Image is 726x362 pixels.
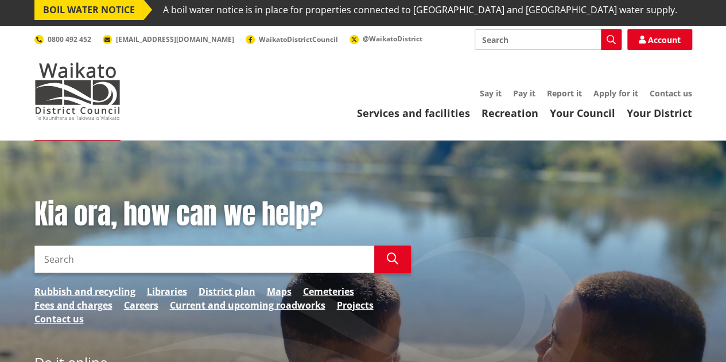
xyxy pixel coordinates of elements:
[246,34,338,44] a: WaikatoDistrictCouncil
[650,88,692,99] a: Contact us
[147,285,187,298] a: Libraries
[34,298,112,312] a: Fees and charges
[363,34,422,44] span: @WaikatoDistrict
[34,246,374,273] input: Search input
[124,298,158,312] a: Careers
[34,285,135,298] a: Rubbish and recycling
[303,285,354,298] a: Cemeteries
[482,106,538,120] a: Recreation
[34,34,91,44] a: 0800 492 452
[337,298,374,312] a: Projects
[475,29,622,50] input: Search input
[550,106,615,120] a: Your Council
[34,63,121,120] img: Waikato District Council - Te Kaunihera aa Takiwaa o Waikato
[259,34,338,44] span: WaikatoDistrictCouncil
[593,88,638,99] a: Apply for it
[673,314,715,355] iframe: Messenger Launcher
[547,88,582,99] a: Report it
[170,298,325,312] a: Current and upcoming roadworks
[513,88,535,99] a: Pay it
[103,34,234,44] a: [EMAIL_ADDRESS][DOMAIN_NAME]
[199,285,255,298] a: District plan
[480,88,502,99] a: Say it
[627,29,692,50] a: Account
[357,106,470,120] a: Services and facilities
[34,198,411,231] h1: Kia ora, how can we help?
[350,34,422,44] a: @WaikatoDistrict
[34,312,84,326] a: Contact us
[627,106,692,120] a: Your District
[267,285,292,298] a: Maps
[116,34,234,44] span: [EMAIL_ADDRESS][DOMAIN_NAME]
[48,34,91,44] span: 0800 492 452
